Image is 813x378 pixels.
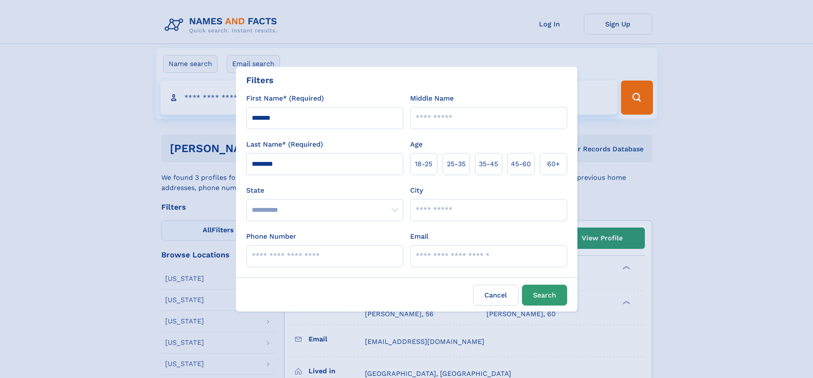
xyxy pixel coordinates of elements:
[246,139,323,150] label: Last Name* (Required)
[410,185,423,196] label: City
[473,285,519,306] label: Cancel
[246,185,403,196] label: State
[447,159,466,169] span: 25‑35
[547,159,560,169] span: 60+
[246,231,296,242] label: Phone Number
[246,93,324,104] label: First Name* (Required)
[410,231,428,242] label: Email
[522,285,567,306] button: Search
[410,139,423,150] label: Age
[511,159,531,169] span: 45‑60
[415,159,432,169] span: 18‑25
[479,159,498,169] span: 35‑45
[246,74,274,87] div: Filters
[410,93,454,104] label: Middle Name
